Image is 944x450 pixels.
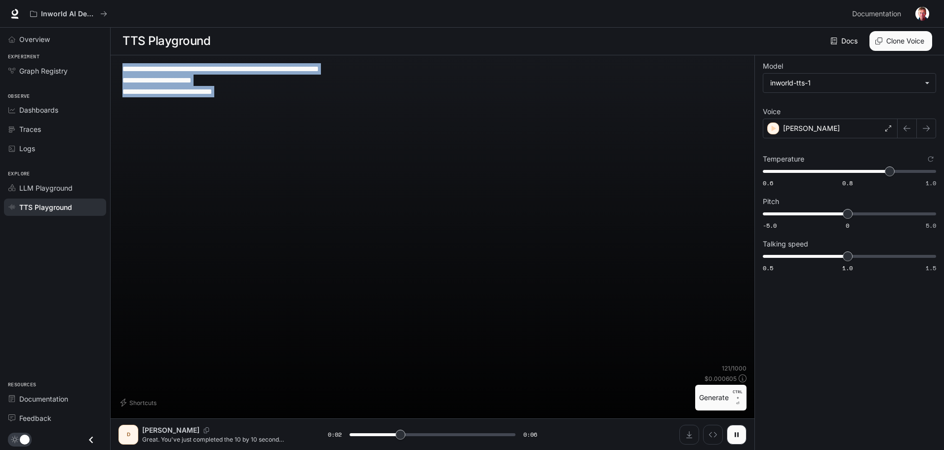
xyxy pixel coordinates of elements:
span: Logs [19,143,35,154]
span: 1.5 [926,264,936,272]
p: Pitch [763,198,779,205]
p: Temperature [763,156,804,163]
span: 0.6 [763,179,773,187]
span: 5.0 [926,221,936,230]
div: inworld-tts-1 [763,74,936,92]
span: 1.0 [926,179,936,187]
span: Graph Registry [19,66,68,76]
p: Model [763,63,783,70]
a: Graph Registry [4,62,106,80]
div: inworld-tts-1 [770,78,920,88]
p: 121 / 1000 [722,364,747,372]
span: Traces [19,124,41,134]
div: D [120,427,136,443]
p: CTRL + [733,389,743,401]
button: Clone Voice [869,31,932,51]
a: Traces [4,121,106,138]
a: Documentation [4,390,106,408]
span: -5.0 [763,221,777,230]
p: Talking speed [763,241,808,247]
img: User avatar [915,7,929,21]
span: 0 [846,221,849,230]
h1: TTS Playground [122,31,210,51]
button: All workspaces [26,4,112,24]
span: Feedback [19,413,51,423]
span: 0:02 [328,430,342,440]
span: 1.0 [842,264,853,272]
a: Docs [828,31,862,51]
button: Inspect [703,425,723,445]
p: $ 0.000605 [705,374,737,383]
p: Voice [763,108,781,115]
span: 0.8 [842,179,853,187]
button: Close drawer [80,430,102,450]
button: Shortcuts [118,395,160,410]
p: [PERSON_NAME] [783,123,840,133]
span: 0.5 [763,264,773,272]
button: Reset to default [925,154,936,164]
a: LLM Playground [4,179,106,197]
a: Overview [4,31,106,48]
button: Copy Voice ID [199,427,213,433]
a: TTS Playground [4,199,106,216]
p: [PERSON_NAME] [142,425,199,435]
a: Documentation [848,4,908,24]
span: Documentation [852,8,901,20]
p: Great. You've just completed the 10 by 10 second exercise routine. Keep up the good work. I'll se... [142,435,304,444]
span: Documentation [19,394,68,404]
button: User avatar [912,4,932,24]
span: Dashboards [19,105,58,115]
a: Dashboards [4,101,106,119]
p: Inworld AI Demos [41,10,96,18]
p: ⏎ [733,389,743,407]
span: 0:06 [523,430,537,440]
span: Overview [19,34,50,44]
button: Download audio [679,425,699,445]
span: Dark mode toggle [20,434,30,445]
button: GenerateCTRL +⏎ [695,385,747,410]
a: Feedback [4,409,106,427]
span: TTS Playground [19,202,72,212]
a: Logs [4,140,106,157]
span: LLM Playground [19,183,73,193]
